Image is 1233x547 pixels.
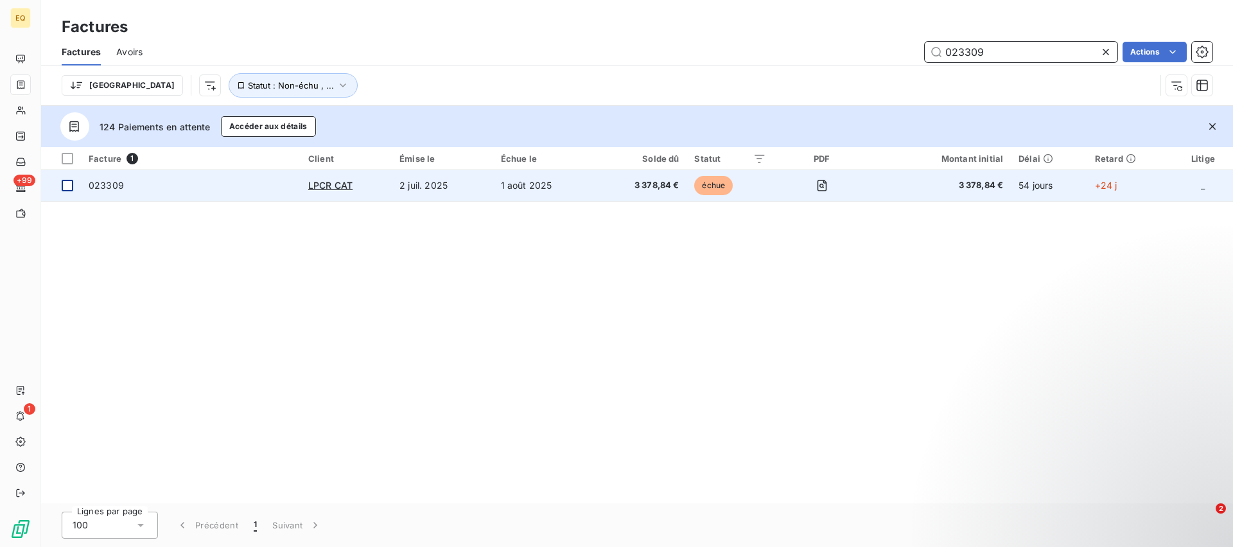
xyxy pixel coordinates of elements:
div: Litige [1181,153,1225,164]
td: 1 août 2025 [493,170,595,201]
span: 023309 [89,180,124,191]
span: 124 Paiements en attente [100,120,211,134]
a: +99 [10,177,30,198]
div: Délai [1019,153,1080,164]
button: [GEOGRAPHIC_DATA] [62,75,183,96]
span: +99 [13,175,35,186]
div: PDF [782,153,862,164]
div: EQ [10,8,31,28]
span: 1 [24,403,35,415]
button: Accéder aux détails [221,116,316,137]
div: Client [308,153,384,164]
span: 3 378,84 € [603,179,679,192]
button: Statut : Non-échu , ... [229,73,358,98]
iframe: Intercom notifications message [976,422,1233,512]
div: Échue le [501,153,588,164]
span: Statut : Non-échu , ... [248,80,334,91]
button: Actions [1123,42,1187,62]
iframe: Intercom live chat [1189,503,1220,534]
span: +24 j [1095,180,1117,191]
img: Logo LeanPay [10,519,31,539]
span: Facture [89,153,121,164]
div: Statut [694,153,766,164]
div: Émise le [399,153,485,164]
span: Avoirs [116,46,143,58]
h3: Factures [62,15,128,39]
button: Précédent [168,512,246,539]
div: Solde dû [603,153,679,164]
span: 100 [73,519,88,532]
span: échue [694,176,733,195]
span: LPCR CAT [308,180,353,191]
span: 3 378,84 € [877,179,1003,192]
td: 54 jours [1011,170,1087,201]
div: Montant initial [877,153,1003,164]
span: 1 [127,153,138,164]
button: Suivant [265,512,329,539]
input: Rechercher [925,42,1117,62]
td: 2 juil. 2025 [392,170,493,201]
span: _ [1201,180,1205,191]
span: 1 [254,519,257,532]
span: Factures [62,46,101,58]
div: Retard [1095,153,1166,164]
span: 2 [1216,503,1226,514]
button: 1 [246,512,265,539]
